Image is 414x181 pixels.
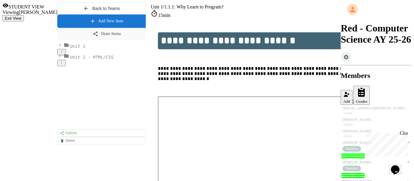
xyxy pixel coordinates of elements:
[352,99,353,104] span: |
[341,72,412,80] h2: Members
[342,160,404,165] div: [PERSON_NAME]
[2,10,19,15] span: Viewing
[57,49,66,55] button: More options
[389,157,408,175] iframe: chat widget
[346,166,358,171] span: Member
[342,129,410,134] div: [PERSON_NAME]
[57,137,146,144] a: Delete
[342,141,404,145] div: [PERSON_NAME]
[2,15,24,21] button: Exit student view
[57,15,155,28] a: Add New Item
[342,134,353,138] div: Admin
[57,2,146,15] button: Back to Teams
[341,2,412,16] div: My Account
[353,86,370,105] button: Grades
[158,13,163,18] span: 15
[341,90,352,105] button: Add
[2,2,42,38] div: Chat with us now!Close
[341,23,412,45] h1: Red - Computer Science AY 25-26
[70,55,113,60] span: Unit 2 - HTML/CSS
[19,10,57,15] span: [PERSON_NAME]
[342,123,353,127] div: Admin
[163,4,164,9] span: /
[8,4,44,9] span: STUDENT VIEW
[341,52,352,63] button: Assignment Settings
[92,6,120,11] span: Back to Teams
[342,106,410,111] div: [EMAIL_ADDRESS][DOMAIN_NAME]
[346,147,358,151] span: Member
[151,4,163,9] span: Unit 1
[163,13,170,18] span: min
[57,60,66,66] button: More options
[164,4,223,9] span: 1.1.1: Why Learn to Program?
[342,111,353,115] div: Admin
[57,28,156,40] a: Share Items
[364,131,408,156] iframe: chat widget
[70,44,85,49] span: Unit 1
[57,129,146,137] a: Publish
[342,118,410,122] div: [PERSON_NAME]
